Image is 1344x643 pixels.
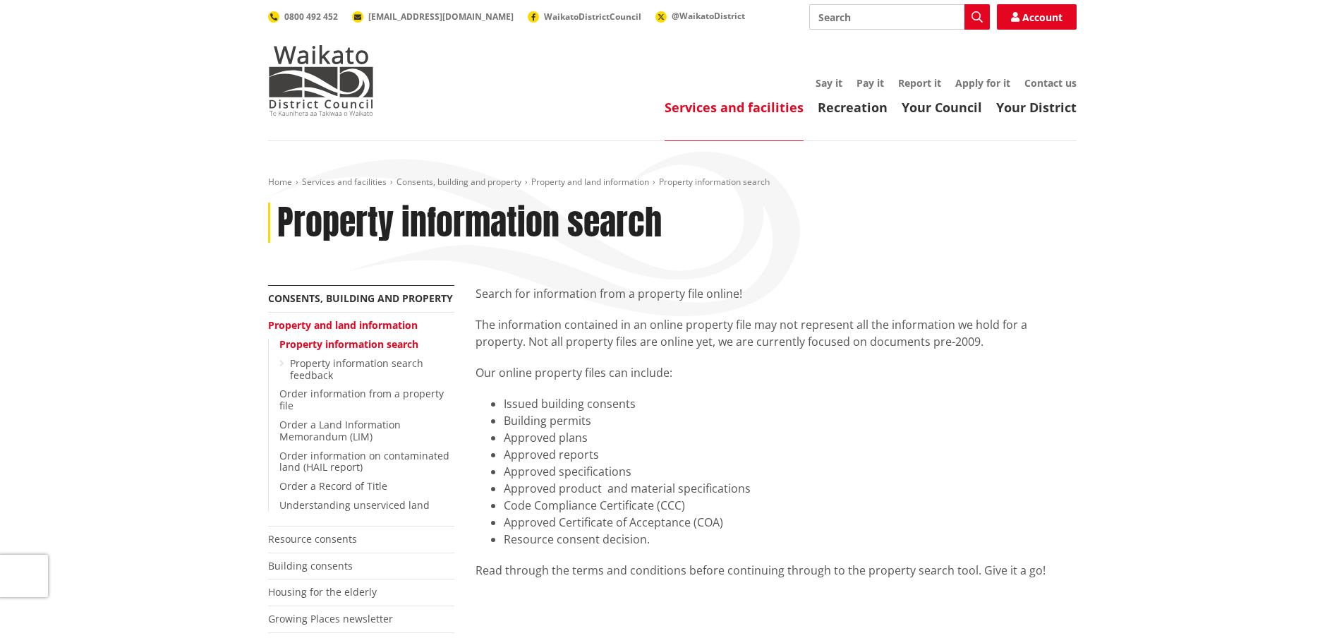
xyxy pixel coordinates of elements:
a: Resource consents [268,532,357,546]
span: [EMAIL_ADDRESS][DOMAIN_NAME] [368,11,514,23]
a: [EMAIL_ADDRESS][DOMAIN_NAME] [352,11,514,23]
a: Recreation [818,99,888,116]
input: Search input [809,4,990,30]
span: Our online property files can include: [476,365,672,380]
a: Your Council [902,99,982,116]
a: Consents, building and property [268,292,453,305]
span: 0800 492 452 [284,11,338,23]
a: Order information on contaminated land (HAIL report) [279,449,449,474]
li: Approved reports [504,446,1077,463]
li: Building permits [504,412,1077,429]
a: Home [268,176,292,188]
a: Services and facilities [665,99,804,116]
a: Property information search [279,337,418,351]
p: The information contained in an online property file may not represent all the information we hol... [476,316,1077,350]
a: Say it [816,76,842,90]
a: 0800 492 452 [268,11,338,23]
li: Approved plans [504,429,1077,446]
a: Property and land information [531,176,649,188]
li: Resource consent decision. [504,531,1077,548]
a: Order information from a property file [279,387,444,412]
a: Your District [996,99,1077,116]
iframe: Messenger Launcher [1279,584,1330,635]
li: Approved product and material specifications [504,480,1077,497]
a: Pay it [856,76,884,90]
nav: breadcrumb [268,176,1077,188]
a: Property and land information [268,318,418,332]
a: Account [997,4,1077,30]
img: Waikato District Council - Te Kaunihera aa Takiwaa o Waikato [268,45,374,116]
a: Services and facilities [302,176,387,188]
a: Order a Record of Title [279,479,387,493]
li: Code Compliance Certificate (CCC) [504,497,1077,514]
span: Property information search [659,176,770,188]
h1: Property information search [277,203,662,244]
a: Building consents [268,559,353,572]
div: Read through the terms and conditions before continuing through to the property search tool. Give... [476,562,1077,579]
a: WaikatoDistrictCouncil [528,11,641,23]
a: Housing for the elderly [268,585,377,599]
span: @WaikatoDistrict [672,10,745,22]
a: Understanding unserviced land [279,498,430,512]
li: Approved Certificate of Acceptance (COA) [504,514,1077,531]
a: Growing Places newsletter [268,612,393,625]
li: Approved specifications [504,463,1077,480]
span: WaikatoDistrictCouncil [544,11,641,23]
a: Consents, building and property [396,176,521,188]
li: Issued building consents [504,395,1077,412]
a: Order a Land Information Memorandum (LIM) [279,418,401,443]
p: Search for information from a property file online! [476,285,1077,302]
a: Property information search feedback [290,356,423,382]
a: Apply for it [955,76,1010,90]
a: Report it [898,76,941,90]
a: @WaikatoDistrict [655,10,745,22]
a: Contact us [1024,76,1077,90]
